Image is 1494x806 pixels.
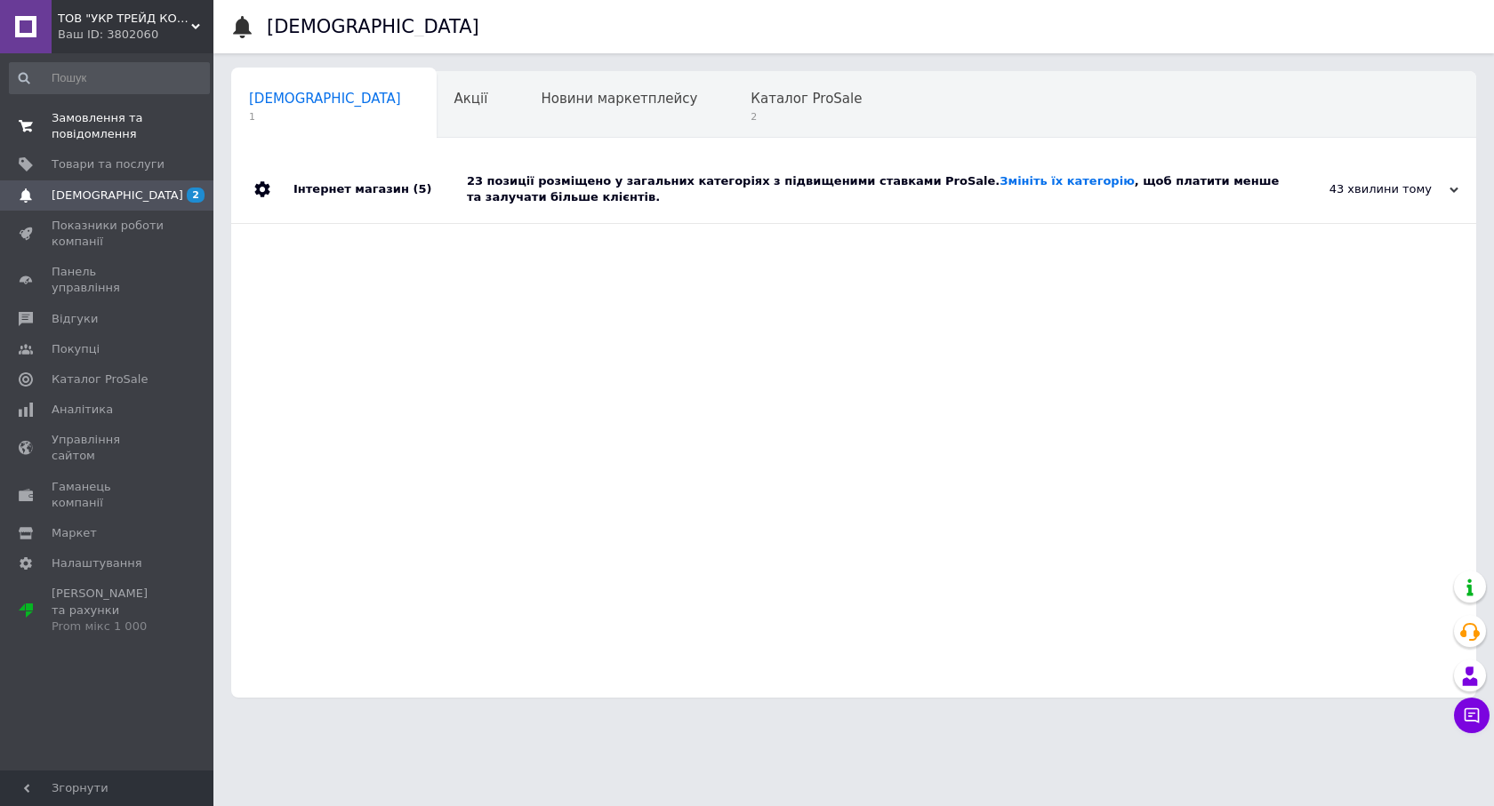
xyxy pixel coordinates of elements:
span: Налаштування [52,555,142,571]
span: (5) [413,182,431,196]
a: Змініть їх категорію [1000,174,1134,188]
span: Акції [454,91,488,107]
span: 2 [751,110,862,124]
span: 1 [249,110,401,124]
span: Товари та послуги [52,156,165,172]
span: Показники роботи компанії [52,218,165,250]
span: Панель управління [52,264,165,296]
span: Відгуки [52,311,98,327]
button: Чат з покупцем [1454,698,1490,733]
div: Інтернет магазин [293,156,467,223]
span: [DEMOGRAPHIC_DATA] [52,188,183,203]
span: Каталог ProSale [52,371,148,387]
span: Маркет [52,525,97,541]
span: Замовлення та повідомлення [52,110,165,142]
span: Управління сайтом [52,432,165,464]
div: Ваш ID: 3802060 [58,27,213,43]
span: Каталог ProSale [751,91,862,107]
span: Покупці [52,341,100,357]
span: Новини маркетплейсу [541,91,697,107]
span: ТОВ "УКР ТРЕЙД КОМПАНІ" [58,11,191,27]
span: 2 [187,188,205,203]
h1: [DEMOGRAPHIC_DATA] [267,16,479,37]
span: [DEMOGRAPHIC_DATA] [249,91,401,107]
span: Гаманець компанії [52,479,165,511]
div: Prom мікс 1 000 [52,618,165,634]
span: Аналітика [52,402,113,418]
div: 23 позиції розміщено у загальних категоріях з підвищеними ставками ProSale. , щоб платити менше т... [467,173,1281,205]
span: [PERSON_NAME] та рахунки [52,586,165,634]
div: 43 хвилини тому [1281,181,1458,197]
input: Пошук [9,62,210,94]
